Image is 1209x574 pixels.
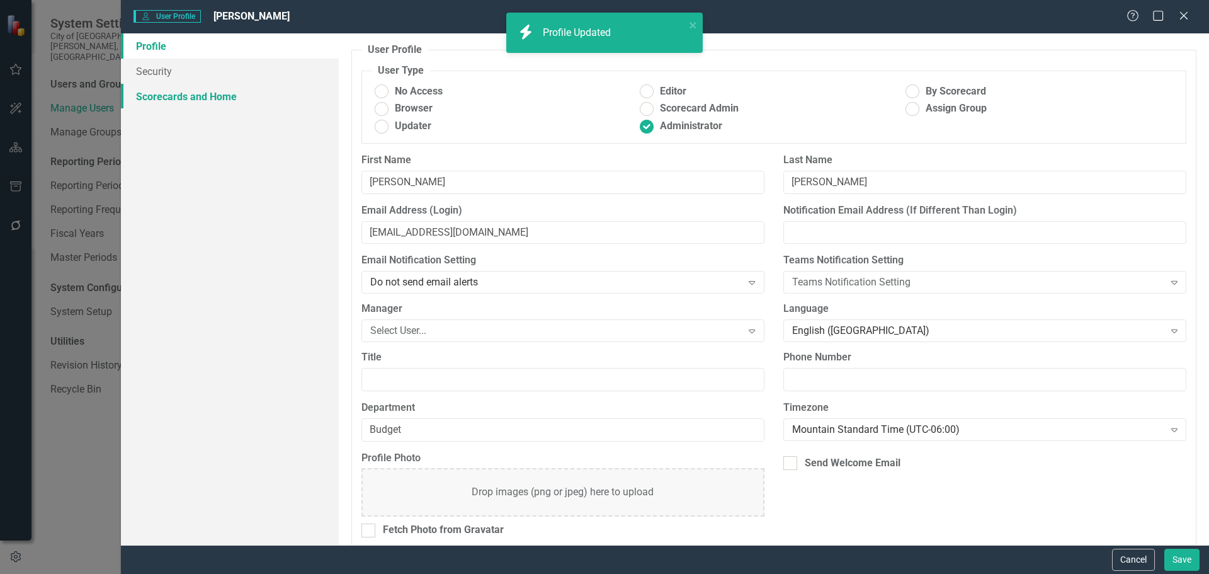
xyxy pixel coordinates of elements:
[361,451,764,466] label: Profile Photo
[361,350,764,365] label: Title
[926,101,987,116] span: Assign Group
[361,253,764,268] label: Email Notification Setting
[370,275,742,290] div: Do not send email alerts
[1112,549,1155,571] button: Cancel
[660,84,686,99] span: Editor
[372,64,430,78] legend: User Type
[783,204,1186,218] label: Notification Email Address (If Different Than Login)
[472,485,654,500] div: Drop images (png or jpeg) here to upload
[792,275,1164,290] div: Teams Notification Setting
[133,10,201,23] span: User Profile
[783,401,1186,415] label: Timezone
[361,153,764,168] label: First Name
[370,324,742,338] div: Select User...
[1164,549,1200,571] button: Save
[783,350,1186,365] label: Phone Number
[383,523,504,537] div: Fetch Photo from Gravatar
[805,456,900,471] div: Send Welcome Email
[783,153,1186,168] label: Last Name
[121,33,339,59] a: Profile
[121,84,339,109] a: Scorecards and Home
[792,324,1164,338] div: English ([GEOGRAPHIC_DATA])
[543,26,614,40] div: Profile Updated
[783,253,1186,268] label: Teams Notification Setting
[395,101,433,116] span: Browser
[926,84,986,99] span: By Scorecard
[361,401,764,415] label: Department
[395,84,443,99] span: No Access
[361,204,764,218] label: Email Address (Login)
[689,18,698,32] button: close
[361,43,428,57] legend: User Profile
[361,302,764,316] label: Manager
[792,422,1164,437] div: Mountain Standard Time (UTC-06:00)
[121,59,339,84] a: Security
[783,302,1186,316] label: Language
[213,10,290,22] span: [PERSON_NAME]
[395,119,431,134] span: Updater
[660,119,722,134] span: Administrator
[660,101,739,116] span: Scorecard Admin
